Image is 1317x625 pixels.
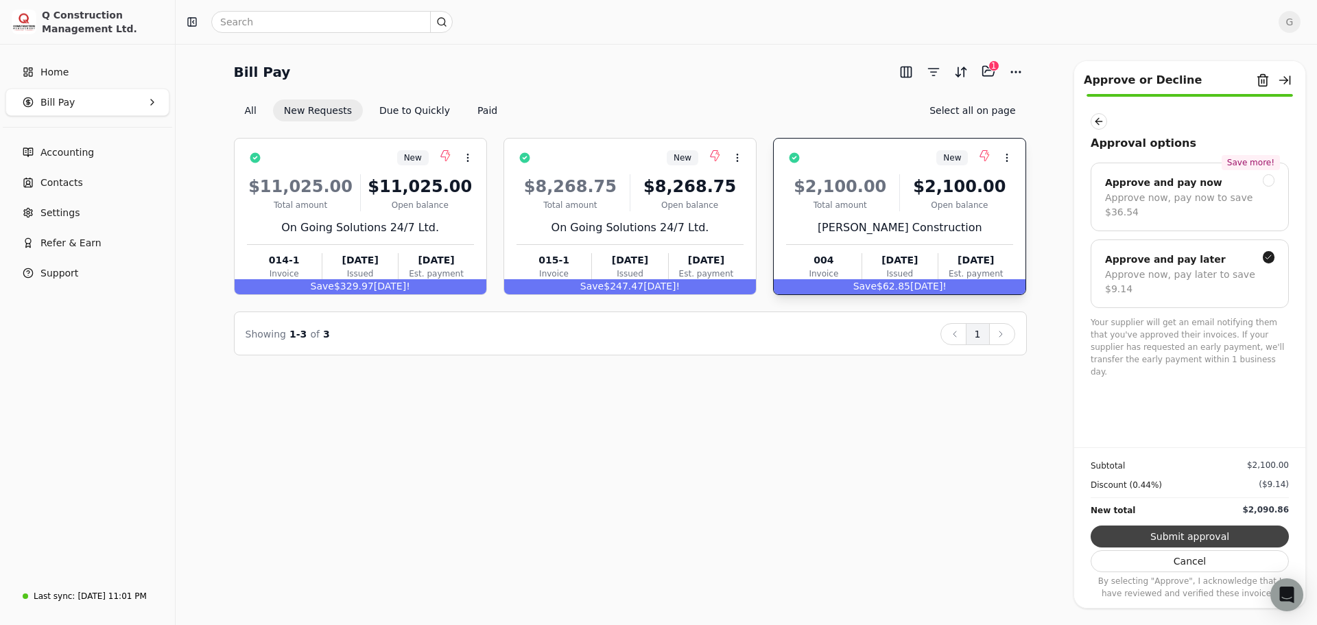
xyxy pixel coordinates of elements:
button: Batch (1) [977,60,999,82]
div: $2,100.00 [905,174,1013,199]
div: Subtotal [1091,459,1125,473]
div: $62.85 [774,279,1025,294]
input: Search [211,11,453,33]
div: $2,100.00 [1247,459,1289,471]
div: [DATE] [322,253,398,268]
span: 1 - 3 [289,329,307,340]
button: All [234,99,268,121]
div: Invoice filter options [234,99,509,121]
div: On Going Solutions 24/7 Ltd. [517,220,744,236]
span: Save [853,281,877,292]
div: Open balance [636,199,744,211]
span: New [674,152,691,164]
div: Open balance [366,199,474,211]
a: Contacts [5,169,169,196]
button: Support [5,259,169,287]
span: Save [580,281,604,292]
span: Showing [246,329,286,340]
div: $8,268.75 [517,174,624,199]
button: More [1005,61,1027,83]
img: 3171ca1f-602b-4dfe-91f0-0ace091e1481.jpeg [12,10,36,34]
span: Contacts [40,176,83,190]
span: [DATE]! [374,281,410,292]
div: Est. payment [399,268,473,280]
span: Support [40,266,78,281]
div: $2,100.00 [786,174,894,199]
button: Paid [466,99,508,121]
div: Approve now, pay later to save $9.14 [1105,268,1274,296]
div: Discount (0.44%) [1091,478,1162,492]
p: By selecting "Approve", I acknowledge that I have reviewed and verified these invoices. [1091,575,1289,600]
span: Refer & Earn [40,236,102,250]
div: Est. payment [938,268,1013,280]
div: Issued [862,268,938,280]
div: ($9.14) [1259,478,1289,491]
span: New [943,152,961,164]
span: 3 [323,329,330,340]
div: $11,025.00 [247,174,355,199]
div: Save more! [1222,155,1280,170]
div: Invoice [517,268,591,280]
div: [DATE] [669,253,744,268]
div: Approve and pay later [1105,251,1226,268]
div: On Going Solutions 24/7 Ltd. [247,220,474,236]
span: [DATE]! [910,281,947,292]
span: Bill Pay [40,95,75,110]
button: Select all on page [918,99,1026,121]
div: Open balance [905,199,1013,211]
button: Due to Quickly [368,99,461,121]
h2: Bill Pay [234,61,291,83]
button: Sort [950,61,972,83]
button: 1 [966,323,990,345]
span: [DATE]! [643,281,680,292]
div: [DATE] [938,253,1013,268]
div: Invoice [786,268,861,280]
div: 014-1 [247,253,322,268]
div: Last sync: [34,590,75,602]
div: New total [1091,504,1135,517]
p: Your supplier will get an email notifying them that you've approved their invoices. If your suppl... [1091,316,1289,378]
div: Total amount [247,199,355,211]
div: Q Construction Management Ltd. [42,8,163,36]
div: Est. payment [669,268,744,280]
span: of [310,329,320,340]
a: Settings [5,199,169,226]
button: Refer & Earn [5,229,169,257]
button: New Requests [273,99,363,121]
a: Home [5,58,169,86]
a: Last sync:[DATE] 11:01 PM [5,584,169,609]
div: [PERSON_NAME] Construction [786,220,1013,236]
span: Save [311,281,334,292]
div: [DATE] [399,253,473,268]
a: Accounting [5,139,169,166]
div: Approve now, pay now to save $36.54 [1105,191,1274,220]
span: New [404,152,422,164]
div: Approve and pay now [1105,174,1222,191]
span: Accounting [40,145,94,160]
div: [DATE] 11:01 PM [78,590,146,602]
div: $2,090.86 [1242,504,1289,516]
div: Open Intercom Messenger [1270,578,1303,611]
div: Approval options [1091,135,1289,152]
button: Submit approval [1091,526,1289,547]
div: Total amount [517,199,624,211]
span: Settings [40,206,80,220]
button: Cancel [1091,550,1289,572]
div: [DATE] [862,253,938,268]
button: Bill Pay [5,89,169,116]
div: $11,025.00 [366,174,474,199]
div: $329.97 [235,279,486,294]
div: 004 [786,253,861,268]
div: $8,268.75 [636,174,744,199]
div: Invoice [247,268,322,280]
div: Approve or Decline [1084,72,1202,89]
div: Issued [322,268,398,280]
div: Issued [592,268,667,280]
button: G [1279,11,1301,33]
div: 015-1 [517,253,591,268]
div: [DATE] [592,253,667,268]
div: $247.47 [504,279,756,294]
span: Home [40,65,69,80]
div: Total amount [786,199,894,211]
